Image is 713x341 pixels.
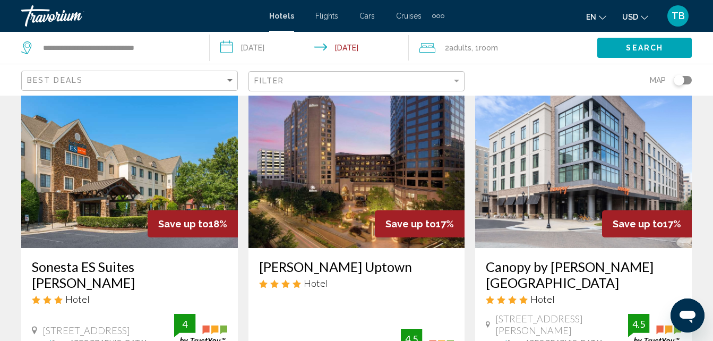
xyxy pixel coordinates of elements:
a: Flights [315,12,338,20]
span: Save up to [613,218,663,229]
button: Filter [248,71,465,92]
span: Hotel [530,293,555,305]
span: Adults [449,44,471,52]
a: Canopy by [PERSON_NAME][GEOGRAPHIC_DATA] [486,259,681,291]
button: Change language [586,9,606,24]
span: [STREET_ADDRESS] [42,325,130,336]
a: Travorium [21,5,259,27]
a: Cars [359,12,375,20]
a: Hotels [269,12,294,20]
a: [PERSON_NAME] Uptown [259,259,454,275]
iframe: Button to launch messaging window [671,299,705,333]
button: Toggle map [666,75,692,85]
div: 4 star Hotel [259,277,454,289]
div: 17% [375,210,465,237]
div: 4 star Hotel [486,293,681,305]
span: USD [622,13,638,21]
span: 2 [445,40,471,55]
span: Save up to [385,218,436,229]
button: Search [597,38,692,57]
span: Save up to [158,218,209,229]
span: [STREET_ADDRESS][PERSON_NAME] [495,313,628,336]
div: 17% [602,210,692,237]
span: Best Deals [27,76,83,84]
span: , 1 [471,40,498,55]
img: Hotel image [475,78,692,248]
button: Check-in date: Aug 15, 2025 Check-out date: Aug 17, 2025 [210,32,409,64]
img: Hotel image [248,78,465,248]
div: 4 [174,318,195,330]
span: Filter [254,76,285,85]
span: Search [626,44,663,53]
span: Hotel [65,293,90,305]
mat-select: Sort by [27,76,235,86]
a: Sonesta ES Suites [PERSON_NAME] [32,259,227,291]
span: Hotel [304,277,328,289]
span: TB [672,11,685,21]
img: Hotel image [21,78,238,248]
button: Change currency [622,9,648,24]
div: 18% [148,210,238,237]
div: 3 star Hotel [32,293,227,305]
button: User Menu [664,5,692,27]
div: 4.5 [628,318,649,330]
a: Cruises [396,12,422,20]
span: en [586,13,596,21]
span: Map [650,73,666,88]
span: Room [479,44,498,52]
button: Extra navigation items [432,7,444,24]
button: Travelers: 2 adults, 0 children [409,32,597,64]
